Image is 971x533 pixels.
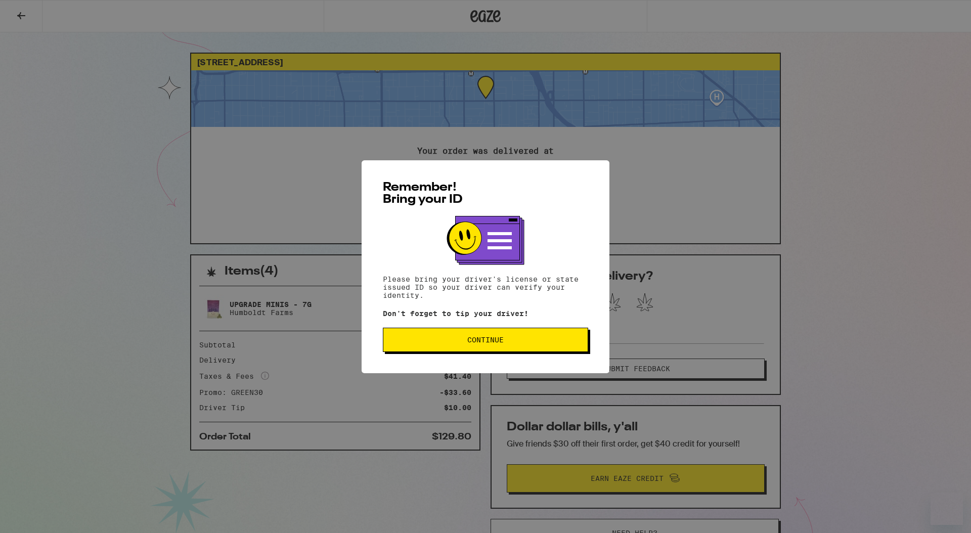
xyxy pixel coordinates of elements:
p: Please bring your driver's license or state issued ID so your driver can verify your identity. [383,275,588,299]
button: Continue [383,328,588,352]
iframe: Button to launch messaging window [931,493,963,525]
span: Continue [467,336,504,343]
p: Don't forget to tip your driver! [383,309,588,318]
span: Remember! Bring your ID [383,182,463,206]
